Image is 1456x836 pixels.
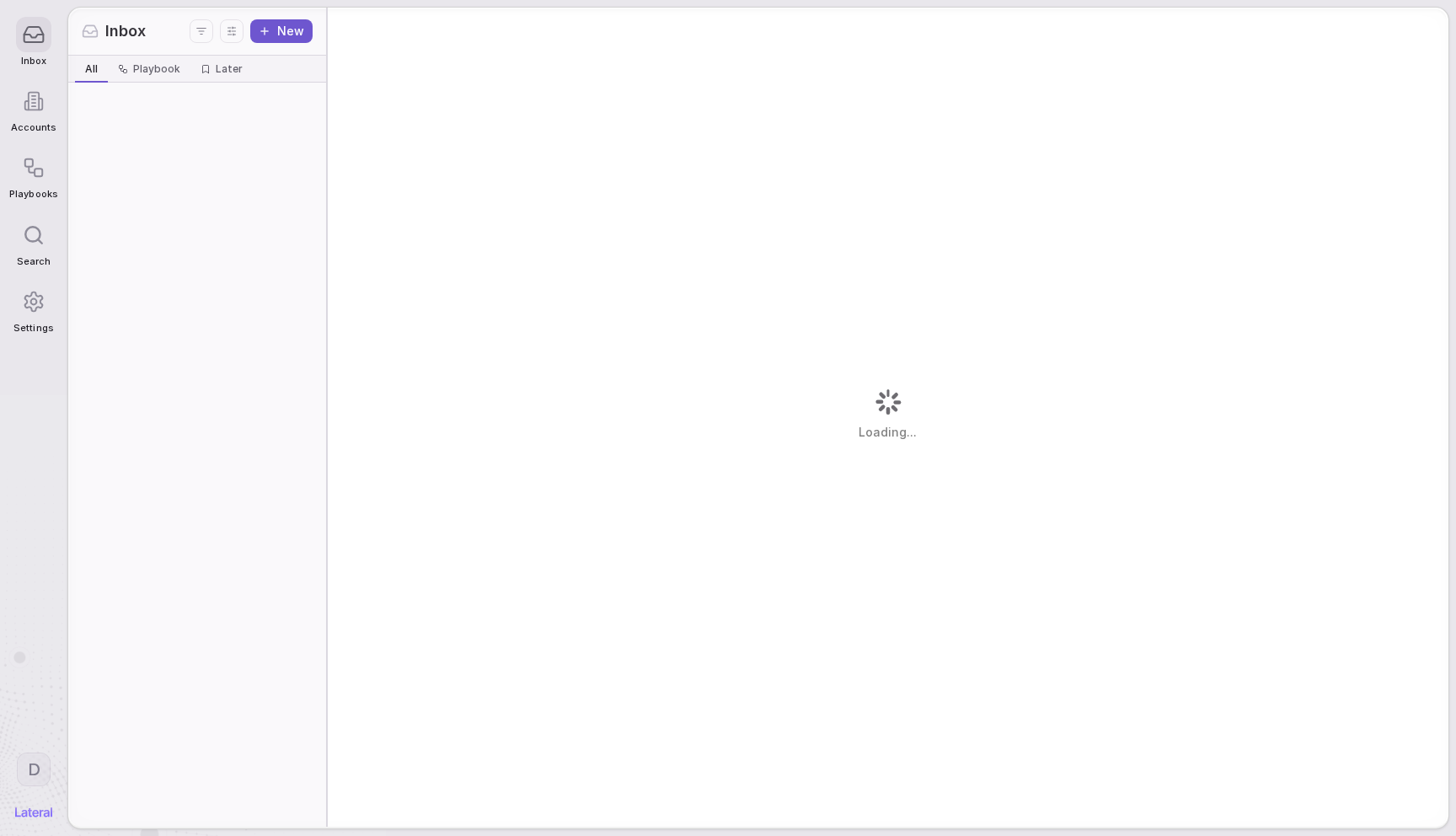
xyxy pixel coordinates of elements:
[28,758,40,780] span: D
[859,424,917,441] span: Loading...
[17,256,51,267] span: Search
[216,62,243,76] span: Later
[13,323,53,334] span: Settings
[85,62,98,76] span: All
[15,807,52,817] img: Lateral
[9,8,57,75] a: Inbox
[220,19,244,43] button: Display settings
[250,19,313,43] button: New thread
[9,276,57,342] a: Settings
[105,20,146,42] span: Inbox
[9,75,57,142] a: Accounts
[11,122,56,133] span: Accounts
[133,62,180,76] span: Playbook
[9,142,57,208] a: Playbooks
[190,19,213,43] button: Filters
[21,56,46,67] span: Inbox
[9,189,57,200] span: Playbooks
